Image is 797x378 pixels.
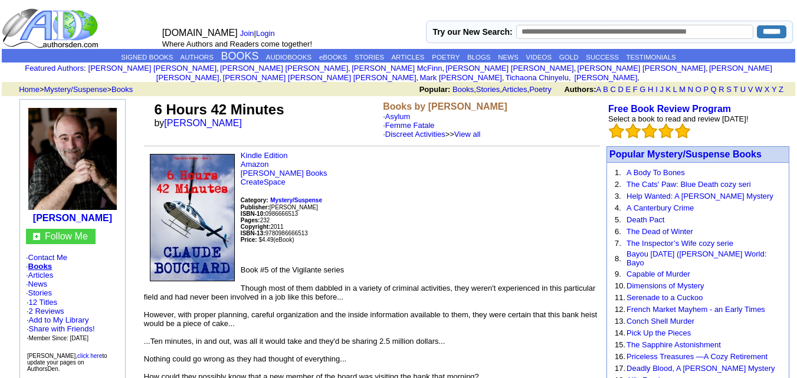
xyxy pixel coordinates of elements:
[642,123,657,139] img: bigemptystars.png
[15,85,133,94] font: > >
[241,230,265,236] b: ISBN-13:
[615,281,625,290] font: 10.
[726,85,732,94] a: S
[27,353,107,372] font: [PERSON_NAME], to update your pages on AuthorsDen.
[240,29,279,38] font: |
[627,215,664,224] a: Death Pact
[675,123,690,139] img: bigemptystars.png
[241,265,344,274] font: Book #5 of the Vigilante series
[615,227,621,236] font: 6.
[660,85,664,94] a: J
[241,211,298,217] font: 0986666513
[627,239,733,248] a: The Inspector’s Wife cozy serie
[615,239,621,248] font: 7.
[625,123,641,139] img: bigemptystars.png
[241,197,268,203] b: Category:
[33,213,112,223] a: [PERSON_NAME]
[666,85,671,94] a: K
[608,114,749,123] font: Select a book to read and review [DATE]!
[150,154,235,281] img: 44799.jpg
[156,64,772,82] a: [PERSON_NAME] [PERSON_NAME]
[432,54,460,61] a: POETRY
[608,104,731,114] a: Free Book Review Program
[270,197,322,203] b: Mystery/Suspense
[504,75,505,81] font: i
[576,65,577,72] font: i
[615,317,625,326] font: 13.
[586,54,619,61] a: SUCCESS
[270,195,322,204] a: Mystery/Suspense
[627,328,691,337] a: Pick Up the Pieces
[615,352,625,361] font: 16.
[88,64,217,73] a: [PERSON_NAME] [PERSON_NAME]
[319,54,347,61] a: eBOOKS
[615,215,621,224] font: 5.
[28,108,117,210] img: 108662.jpg
[658,123,674,139] img: bigemptystars.png
[241,204,270,211] b: Publisher:
[454,130,481,139] a: View all
[385,130,445,139] a: Discreet Activities
[627,281,704,290] a: Dimensions of Mystery
[154,101,284,117] font: 6 Hours 42 Minutes
[571,75,572,81] font: i
[241,223,271,230] font: Copyright:
[26,253,119,343] font: · · · · ·
[679,85,686,94] a: M
[444,65,445,72] font: i
[740,85,746,94] a: U
[596,85,601,94] a: A
[419,85,451,94] b: Popular:
[154,118,250,128] font: by
[29,315,89,324] a: Add to My Library
[578,64,706,73] a: [PERSON_NAME] [PERSON_NAME]
[615,180,621,189] font: 2.
[352,64,442,73] a: [PERSON_NAME] McFinn
[755,85,762,94] a: W
[615,168,621,177] font: 1.
[241,151,288,160] a: Kindle Edition
[703,85,708,94] a: P
[625,85,631,94] a: E
[241,169,327,178] a: [PERSON_NAME] Books
[33,233,40,240] img: gc.jpg
[615,293,625,302] font: 11.
[241,178,286,186] a: CreateSpace
[162,28,238,38] font: [DOMAIN_NAME]
[221,75,222,81] font: i
[219,65,220,72] font: i
[710,85,716,94] a: Q
[355,54,384,61] a: STORIES
[241,217,270,223] font: 232
[615,254,621,263] font: 8.
[627,352,768,361] a: Priceless Treasures —A Cozy Retirement
[418,75,419,81] font: i
[627,192,773,200] a: Help Wanted: A [PERSON_NAME] Mystery
[25,64,84,73] a: Featured Authors
[627,305,765,314] a: French Market Mayhem - an Early Times
[258,236,273,243] font: $4.49
[502,85,527,94] a: Articles
[223,73,416,82] a: [PERSON_NAME] [PERSON_NAME] [PERSON_NAME]
[220,64,348,73] a: [PERSON_NAME] [PERSON_NAME]
[615,305,625,314] font: 12.
[648,85,653,94] a: H
[111,85,133,94] a: Books
[240,29,254,38] a: Join
[432,27,512,37] label: Try our New Search:
[164,118,242,128] a: [PERSON_NAME]
[655,85,658,94] a: I
[241,204,318,211] font: [PERSON_NAME]
[221,50,259,62] a: BOOKS
[27,315,95,342] font: · · ·
[733,85,738,94] a: T
[28,280,48,288] a: News
[162,40,312,48] font: Where Authors and Readers come together!
[627,168,685,177] a: A Body To Bones
[748,85,753,94] a: V
[627,317,694,326] a: Conch Shell Murder
[467,54,491,61] a: BLOGS
[44,85,107,94] a: Mystery/Suspense
[615,269,621,278] font: 9.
